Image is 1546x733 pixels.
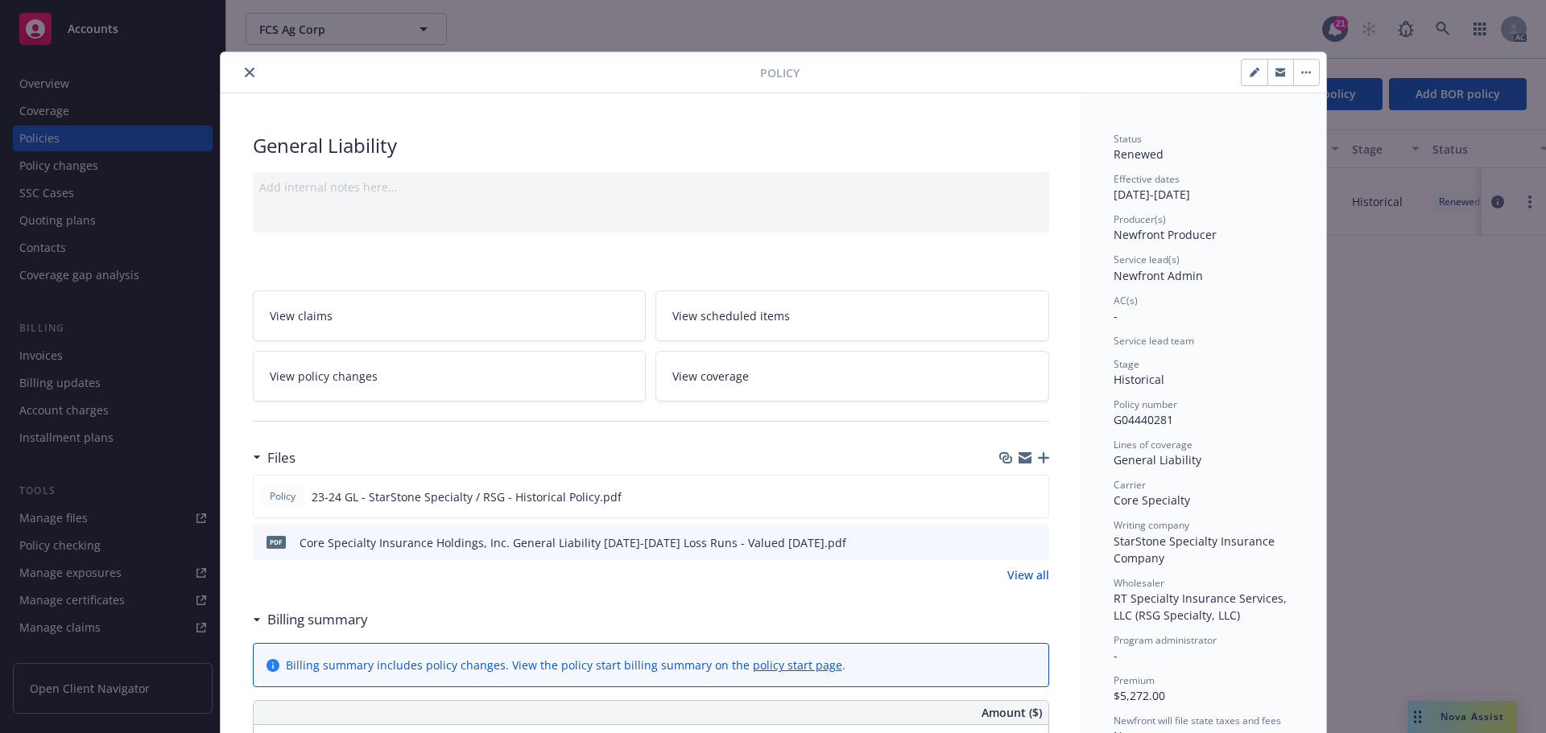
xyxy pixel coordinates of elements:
a: View claims [253,290,647,341]
span: Policy number [1114,397,1177,411]
span: Policy [267,489,299,504]
span: Core Specialty [1114,492,1190,508]
h3: Files [267,447,296,468]
a: View all [1007,566,1049,583]
span: Status [1114,132,1142,146]
span: View coverage [672,368,749,385]
div: General Liability [253,132,1049,159]
span: Program administrator [1114,633,1217,647]
span: 23-24 GL - StarStone Specialty / RSG - Historical Policy.pdf [312,488,622,505]
span: - [1114,648,1118,663]
a: policy start page [753,657,842,673]
span: - [1114,308,1118,323]
span: Wholesaler [1114,576,1164,590]
span: Renewed [1114,146,1164,162]
span: Policy [760,64,800,81]
span: Writing company [1114,518,1189,532]
span: Historical [1114,372,1164,387]
div: Core Specialty Insurance Holdings, Inc. General Liability [DATE]-[DATE] Loss Runs - Valued [DATE]... [300,534,846,551]
div: General Liability [1114,451,1294,468]
div: Billing summary [253,609,368,630]
span: Newfront Admin [1114,268,1203,283]
span: Service lead team [1114,334,1194,348]
div: [DATE] - [DATE] [1114,172,1294,203]
h3: Billing summary [267,609,368,630]
button: download file [1002,534,1015,551]
span: StarStone Specialty Insurance Company [1114,533,1278,566]
span: View scheduled items [672,307,790,324]
span: AC(s) [1114,294,1138,307]
span: Newfront will file state taxes and fees [1114,714,1281,727]
span: View policy changes [270,368,378,385]
span: G04440281 [1114,412,1173,427]
button: close [240,63,259,82]
span: Stage [1114,357,1139,371]
span: Service lead(s) [1114,253,1180,266]
a: View coverage [655,351,1049,402]
span: pdf [267,536,286,548]
span: Carrier [1114,478,1146,492]
button: preview file [1028,534,1043,551]
span: Effective dates [1114,172,1180,186]
div: Add internal notes here... [259,179,1043,196]
span: RT Specialty Insurance Services, LLC (RSG Specialty, LLC) [1114,591,1290,623]
span: Premium [1114,673,1155,687]
span: Lines of coverage [1114,438,1193,451]
div: Files [253,447,296,468]
span: Amount ($) [982,704,1042,721]
span: View claims [270,307,333,324]
a: View policy changes [253,351,647,402]
button: preview file [1027,488,1042,505]
span: Producer(s) [1114,212,1166,226]
div: Billing summary includes policy changes. View the policy start billing summary on the . [286,657,845,673]
span: Newfront Producer [1114,227,1217,242]
span: $5,272.00 [1114,688,1165,703]
button: download file [1002,488,1015,505]
a: View scheduled items [655,290,1049,341]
